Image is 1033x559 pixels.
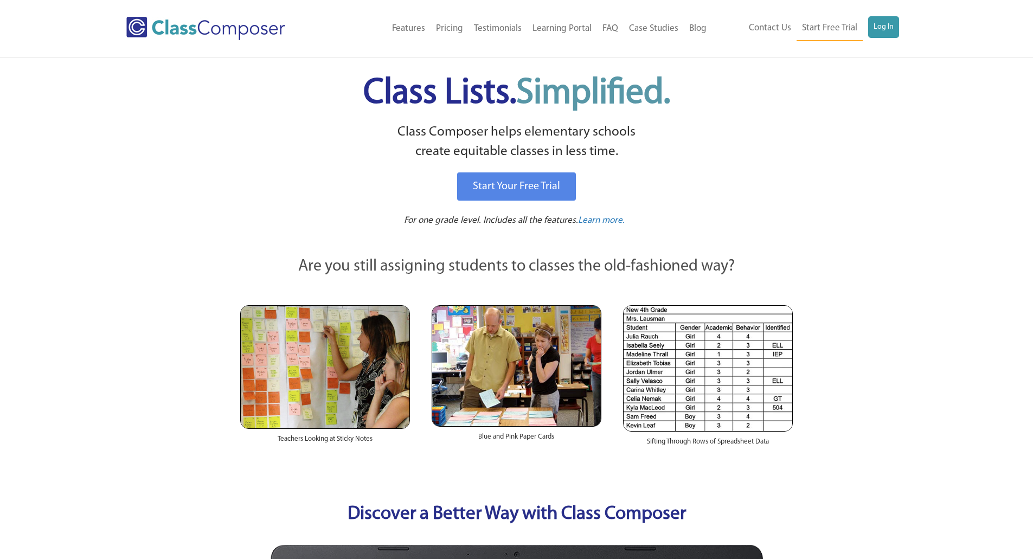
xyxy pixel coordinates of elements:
a: Pricing [431,17,469,41]
a: Start Your Free Trial [457,172,576,201]
div: Blue and Pink Paper Cards [432,427,601,453]
a: Features [387,17,431,41]
img: Class Composer [126,17,285,40]
a: Start Free Trial [797,16,863,41]
a: Testimonials [469,17,527,41]
p: Discover a Better Way with Class Composer [229,501,804,529]
img: Blue and Pink Paper Cards [432,305,601,426]
p: Are you still assigning students to classes the old-fashioned way? [240,255,793,279]
img: Teachers Looking at Sticky Notes [240,305,410,429]
a: Case Studies [624,17,684,41]
span: Simplified. [516,76,670,111]
a: Blog [684,17,712,41]
span: Class Lists. [363,76,670,111]
img: Spreadsheets [623,305,793,432]
a: FAQ [597,17,624,41]
a: Log In [868,16,899,38]
span: For one grade level. Includes all the features. [404,216,578,225]
span: Learn more. [578,216,625,225]
a: Contact Us [743,16,797,40]
a: Learning Portal [527,17,597,41]
p: Class Composer helps elementary schools create equitable classes in less time. [239,123,795,162]
nav: Header Menu [330,17,712,41]
span: Start Your Free Trial [473,181,560,192]
div: Teachers Looking at Sticky Notes [240,429,410,455]
nav: Header Menu [712,16,899,41]
a: Learn more. [578,214,625,228]
div: Sifting Through Rows of Spreadsheet Data [623,432,793,458]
